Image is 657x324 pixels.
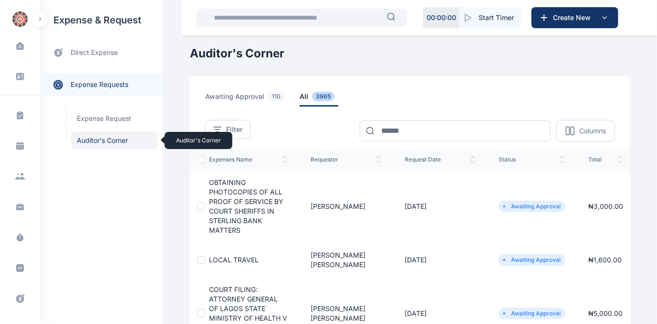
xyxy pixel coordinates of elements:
[393,243,487,277] td: [DATE]
[556,120,615,141] button: Columns
[499,156,565,163] span: status
[300,92,338,107] span: all
[71,109,157,128] a: Expense Request
[40,40,162,65] a: direct expense
[532,7,618,28] button: Create New
[459,7,521,28] button: Start Timer
[268,92,284,101] span: 110
[190,46,630,61] h1: Auditor's Corner
[299,170,393,243] td: [PERSON_NAME]
[205,92,288,107] span: awaiting approval
[226,125,242,134] span: Filter
[393,170,487,243] td: [DATE]
[209,256,259,264] a: LOCAL TRAVEL
[71,131,157,150] a: Auditor's CornerAuditor's Corner
[405,156,476,163] span: request date
[71,131,157,150] span: Auditor's Corner
[549,13,599,22] span: Create New
[71,48,118,58] span: direct expense
[40,73,162,96] a: expense requests
[209,178,283,234] a: OBTAINING PHOTOCOPIES OF ALL PROOF OF SERVICE BY COURT SHERIFFS IN STERLING BANK MATTERS
[588,202,623,210] span: ₦ 3,000.00
[205,92,300,107] a: awaiting approval110
[311,156,382,163] span: Requester
[479,13,514,22] span: Start Timer
[427,13,456,22] p: 00 : 00 : 00
[209,156,288,163] span: expenses Name
[312,92,334,101] span: 3965
[300,92,350,107] a: all3965
[588,309,623,317] span: ₦ 5,000.00
[40,65,162,96] div: expense requests
[502,203,562,210] li: Awaiting Approval
[579,126,606,136] p: Columns
[502,310,562,317] li: Awaiting Approval
[299,243,393,277] td: [PERSON_NAME] [PERSON_NAME]
[588,156,623,163] span: total
[502,256,562,264] li: Awaiting Approval
[205,120,250,139] button: Filter
[588,256,622,264] span: ₦ 1,600.00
